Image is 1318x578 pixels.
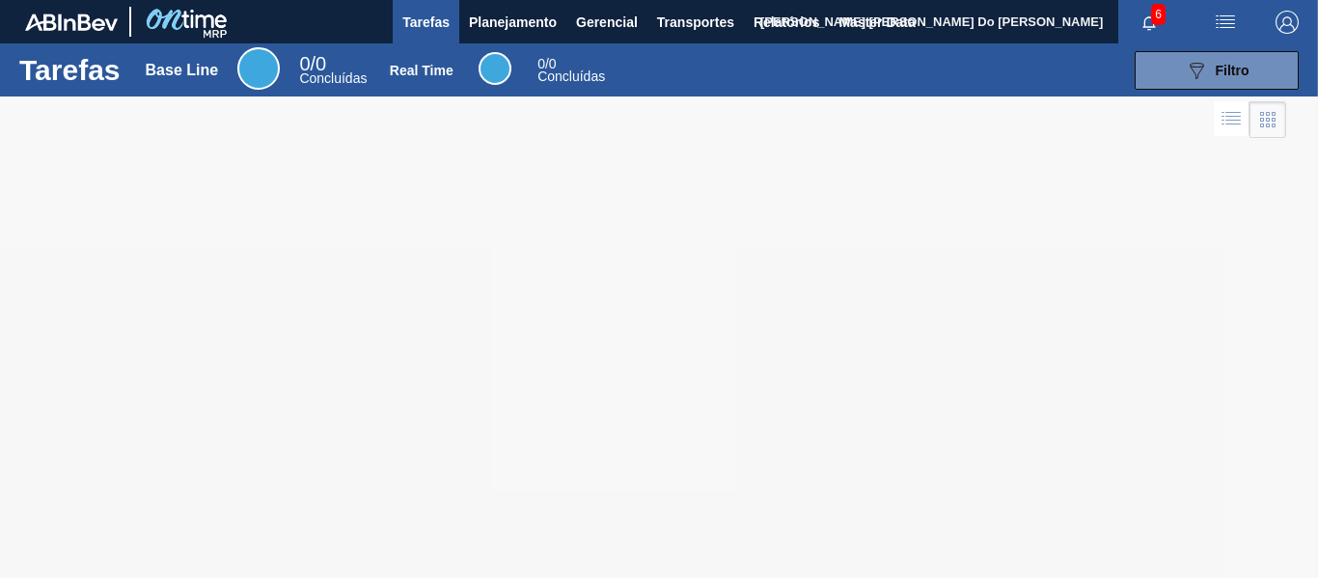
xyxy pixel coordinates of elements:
[537,69,605,84] span: Concluídas
[299,53,326,74] span: / 0
[25,14,118,31] img: TNhmsLtSVTkK8tSr43FrP2fwEKptu5GPRR3wAAAABJRU5ErkJggg==
[1216,63,1249,78] span: Filtro
[402,11,450,34] span: Tarefas
[1118,9,1180,36] button: Notificações
[537,58,605,83] div: Real Time
[657,11,734,34] span: Transportes
[537,56,545,71] span: 0
[19,59,121,81] h1: Tarefas
[1135,51,1299,90] button: Filtro
[299,56,367,85] div: Base Line
[299,53,310,74] span: 0
[146,62,219,79] div: Base Line
[537,56,556,71] span: / 0
[1214,11,1237,34] img: userActions
[754,11,819,34] span: Relatórios
[1151,4,1166,25] span: 6
[237,47,280,90] div: Base Line
[1276,11,1299,34] img: Logout
[299,70,367,86] span: Concluídas
[390,63,453,78] div: Real Time
[469,11,557,34] span: Planejamento
[576,11,638,34] span: Gerencial
[479,52,511,85] div: Real Time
